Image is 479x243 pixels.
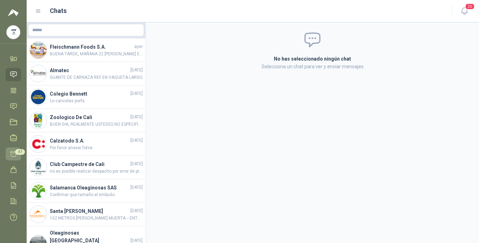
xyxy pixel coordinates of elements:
span: 102 METROS [PERSON_NAME] MUERTA -- ENTREGAR EN AVIABONO JUDEA [50,215,143,222]
h4: Club Campestre de Cali [50,160,129,168]
span: BUEN DIA, REALMENTE USTEDES NO ESPECIFICAN SI QUIEREN REDONDA O CUADRADA, YO LES COTICE CUADRADA [50,121,143,128]
p: Selecciona un chat para ver y enviar mensajes [190,63,435,70]
a: Company LogoSalamanca Oleaginosas SAS[DATE]Confirmar que tamaño el embudo [27,179,146,203]
span: [DATE] [130,184,143,191]
button: 20 [458,5,471,18]
img: Company Logo [30,89,47,105]
span: no es posible realizar despacho por error de precio [50,168,143,175]
img: Company Logo [30,136,47,152]
span: [DATE] [130,90,143,97]
h2: No has seleccionado ningún chat [190,55,435,63]
img: Company Logo [7,26,20,39]
a: Company LogoSanta [PERSON_NAME][DATE]102 METROS [PERSON_NAME] MUERTA -- ENTREGAR EN AVIABONO JUDEA [27,203,146,226]
h4: Colegio Bennett [50,90,129,98]
span: 47 [15,149,25,155]
span: [DATE] [130,67,143,74]
h4: Calzatodo S.A. [50,137,129,145]
img: Company Logo [30,42,47,58]
span: Lo cancelas porfa [50,98,143,104]
span: 20 [465,3,475,10]
span: [DATE] [130,161,143,167]
img: Company Logo [30,65,47,82]
a: Company LogoColegio Bennett[DATE]Lo cancelas porfa [27,85,146,109]
img: Company Logo [30,112,47,129]
img: Company Logo [30,206,47,223]
h4: Almatec [50,67,129,74]
img: Company Logo [30,159,47,176]
h1: Chats [50,6,67,16]
span: ayer [134,43,143,50]
span: BUENA TARDE, MAÑANA 22 [PERSON_NAME] ENTREGA DEL MATEARIAL SOLCITADO, AGRADECEMOS SU CONFIANZA EN... [50,51,143,57]
span: Por favor anexar fotos [50,145,143,151]
a: Company LogoFleischmann Foods S.A.ayerBUENA TARDE, MAÑANA 22 [PERSON_NAME] ENTREGA DEL MATEARIAL ... [27,39,146,62]
img: Company Logo [30,182,47,199]
h4: Santa [PERSON_NAME] [50,207,129,215]
a: Company LogoClub Campestre de Cali[DATE]no es posible realizar despacho por error de precio [27,156,146,179]
h4: Zoologico De Cali [50,113,129,121]
span: [DATE] [130,208,143,214]
a: Company LogoCalzatodo S.A.[DATE]Por favor anexar fotos [27,132,146,156]
h4: Fleischmann Foods S.A. [50,43,133,51]
span: GUANTE DE CARNAZA REF EN VAQUETA LARGO [50,74,143,81]
a: Company LogoZoologico De Cali[DATE]BUEN DIA, REALMENTE USTEDES NO ESPECIFICAN SI QUIEREN REDONDA ... [27,109,146,132]
h4: Salamanca Oleaginosas SAS [50,184,129,192]
a: 47 [6,147,21,160]
span: [DATE] [130,114,143,120]
span: Confirmar que tamaño el embudo [50,192,143,198]
span: [DATE] [130,137,143,144]
a: Company LogoAlmatec[DATE]GUANTE DE CARNAZA REF EN VAQUETA LARGO [27,62,146,85]
img: Logo peakr [8,8,19,17]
